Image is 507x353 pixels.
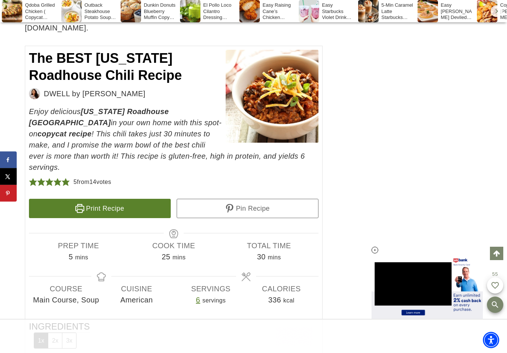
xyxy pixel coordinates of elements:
span: American [101,294,172,305]
em: Enjoy delicious [29,107,81,116]
span: Rate this recipe 4 out of 5 stars [53,176,62,188]
span: 25 [162,253,170,261]
em: in your own home with this spot-on [29,119,222,138]
span: mins [75,254,88,260]
span: Rate this recipe 5 out of 5 stars [62,176,70,188]
strong: [US_STATE] Roadhouse [GEOGRAPHIC_DATA] [29,107,169,127]
span: 5 [73,179,77,185]
span: Rate this recipe 3 out of 5 stars [45,176,53,188]
em: ! This chili takes just 30 minutes to make, and I promise the warm bowl of the best chili ever is... [29,130,305,171]
span: 336 [268,296,281,304]
span: Rate this recipe 1 out of 5 stars [29,176,37,188]
a: Scroll to top [490,247,503,260]
span: mins [268,254,281,260]
span: Rate this recipe 2 out of 5 stars [37,176,45,188]
span: 30 [257,253,265,261]
span: servings [202,297,226,304]
span: Servings [176,283,246,294]
span: Total Time [221,240,317,251]
span: 14 [89,179,97,185]
iframe: Advertisement [360,37,471,260]
span: Prep Time [31,240,126,251]
div: Accessibility Menu [483,332,499,348]
a: Adjust recipe servings [196,296,200,304]
span: Cook Time [126,240,222,251]
iframe: Advertisement [194,327,313,346]
strong: copycat recipe [37,130,92,138]
a: Print Recipe [29,199,171,218]
span: kcal [283,297,294,304]
span: Main Course, Soup [31,294,101,305]
span: The BEST [US_STATE] Roadhouse Chili Recipe [29,51,182,83]
span: mins [173,254,186,260]
div: from votes [73,176,111,188]
span: DWELL by [PERSON_NAME] [44,88,145,99]
img: texas roadhouse chili recipe in a bowl [226,50,318,143]
a: Pin Recipe [177,199,318,218]
span: Course [31,283,101,294]
span: 5 [69,253,73,261]
span: Calories [246,283,317,294]
span: Cuisine [101,283,172,294]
